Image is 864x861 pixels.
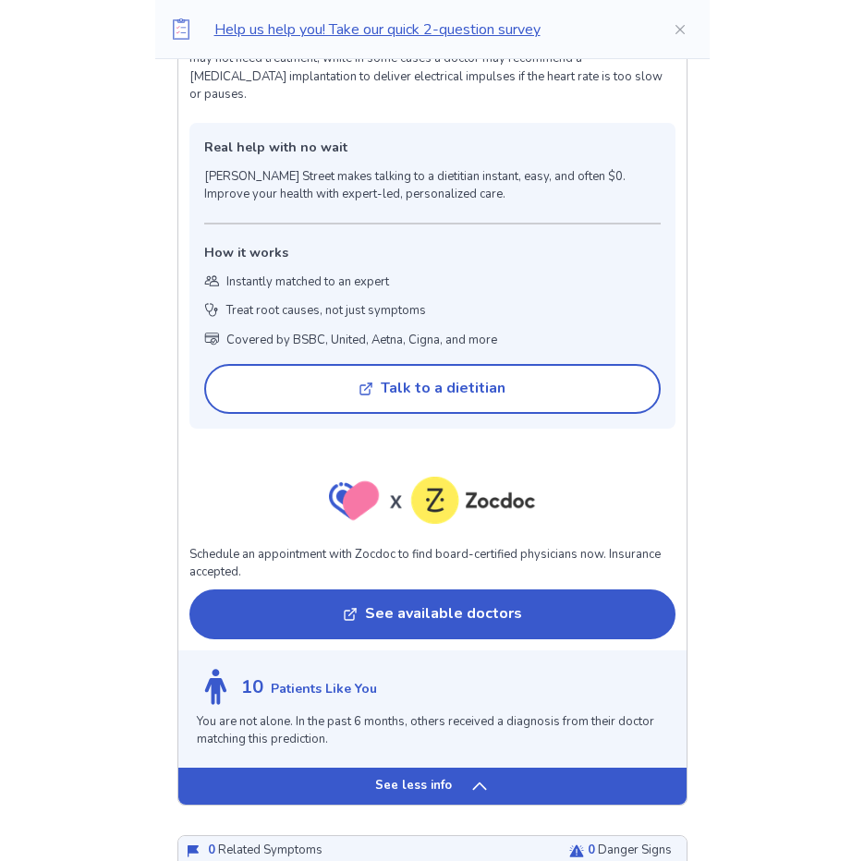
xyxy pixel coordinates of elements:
p: Schedule an appointment with Zocdoc to find board-certified physicians now. Insurance accepted. [189,546,675,582]
p: 10 [241,673,263,701]
a: Real help with no wait[PERSON_NAME] Street makes talking to a dietitian instant, easy, and often ... [189,123,675,430]
p: Help us help you! Take our quick 2-question survey [214,18,643,41]
p: Instantly matched to an expert [226,273,389,292]
img: zocdoc [329,477,536,524]
span: 0 [588,842,595,858]
p: How it works [204,243,661,262]
p: Covered by BSBC, United, Aetna, Cigna, and more [226,332,497,350]
p: You are not alone. In the past 6 months, others received a diagnosis from their doctor matching t... [197,713,668,749]
a: See available doctors [189,582,675,639]
p: Treatment depends on the type of signaling problem and symptom severity. Mild cases may not need ... [189,32,675,104]
p: Real help with no wait [204,138,661,157]
p: See less info [375,777,452,795]
p: [PERSON_NAME] Street makes talking to a dietitian instant, easy, and often $0. Improve your healt... [204,168,661,204]
p: Danger Signs [588,842,672,860]
p: Treat root causes, not just symptoms [226,302,426,321]
span: 0 [208,842,215,858]
button: Talk to a dietitian [204,364,661,414]
p: Patients Like You [271,679,377,698]
button: See available doctors [189,589,675,639]
p: Related Symptoms [208,842,322,860]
